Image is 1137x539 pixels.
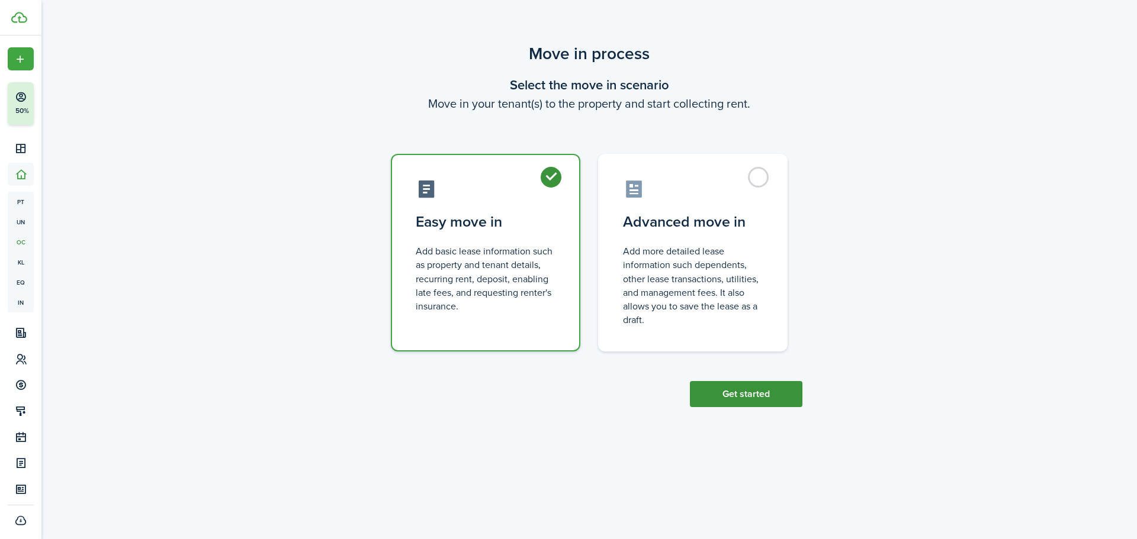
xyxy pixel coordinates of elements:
[8,232,34,252] a: oc
[8,47,34,70] button: Open menu
[376,95,802,112] wizard-step-header-description: Move in your tenant(s) to the property and start collecting rent.
[8,82,106,125] button: 50%
[8,272,34,292] a: eq
[376,41,802,66] scenario-title: Move in process
[416,244,555,313] control-radio-card-description: Add basic lease information such as property and tenant details, recurring rent, deposit, enablin...
[8,212,34,232] a: un
[8,292,34,312] a: in
[11,12,27,23] img: TenantCloud
[8,252,34,272] a: kl
[15,106,30,116] p: 50%
[416,211,555,233] control-radio-card-title: Easy move in
[623,211,763,233] control-radio-card-title: Advanced move in
[690,381,802,407] button: Get started
[623,244,763,327] control-radio-card-description: Add more detailed lease information such dependents, other lease transactions, utilities, and man...
[8,192,34,212] a: pt
[376,75,802,95] wizard-step-header-title: Select the move in scenario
